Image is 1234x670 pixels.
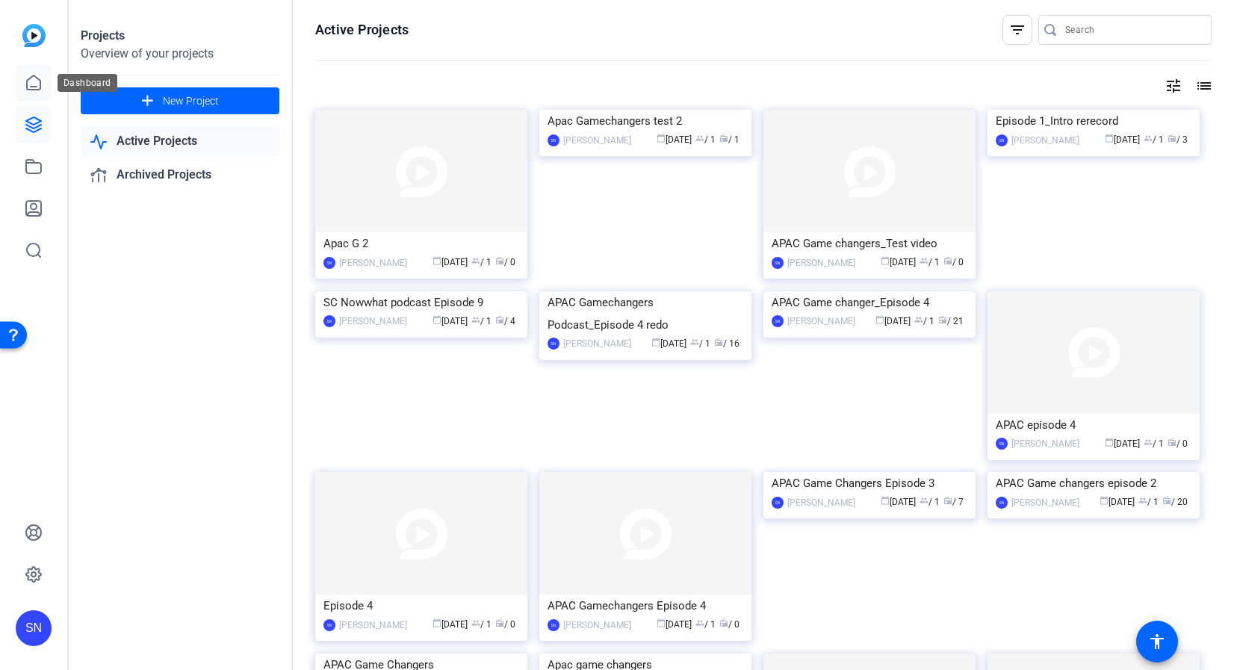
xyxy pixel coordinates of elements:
[875,315,884,324] span: calendar_today
[1105,438,1140,449] span: [DATE]
[495,619,515,630] span: / 0
[914,316,934,326] span: / 1
[1144,438,1153,447] span: group
[548,110,743,132] div: Apac Gamechangers test 2
[996,110,1191,132] div: Episode 1_Intro rerecord
[323,315,335,327] div: SN
[651,338,660,347] span: calendar_today
[432,316,468,326] span: [DATE]
[339,255,407,270] div: [PERSON_NAME]
[695,134,704,143] span: group
[719,134,740,145] span: / 1
[1168,134,1176,143] span: radio
[920,257,940,267] span: / 1
[81,126,279,157] a: Active Projects
[1144,134,1153,143] span: group
[495,257,515,267] span: / 0
[690,338,699,347] span: group
[881,257,916,267] span: [DATE]
[772,315,784,327] div: SN
[996,438,1008,450] div: SN
[1148,633,1166,651] mat-icon: accessibility
[323,291,519,314] div: SC Nowwhat podcast Episode 9
[943,257,964,267] span: / 0
[471,618,480,627] span: group
[1168,134,1188,145] span: / 3
[548,595,743,617] div: APAC Gamechangers Episode 4
[1165,77,1182,95] mat-icon: tune
[1105,134,1114,143] span: calendar_today
[772,472,967,494] div: APAC Game Changers Episode 3
[695,134,716,145] span: / 1
[81,87,279,114] button: New Project
[495,618,504,627] span: radio
[1100,497,1135,507] span: [DATE]
[548,338,559,350] div: SN
[714,338,723,347] span: radio
[881,256,890,265] span: calendar_today
[920,497,940,507] span: / 1
[690,338,710,349] span: / 1
[719,134,728,143] span: radio
[315,21,409,39] h1: Active Projects
[339,618,407,633] div: [PERSON_NAME]
[943,496,952,505] span: radio
[943,256,952,265] span: radio
[1144,438,1164,449] span: / 1
[996,414,1191,436] div: APAC episode 4
[719,619,740,630] span: / 0
[787,255,855,270] div: [PERSON_NAME]
[1105,134,1140,145] span: [DATE]
[432,257,468,267] span: [DATE]
[432,618,441,627] span: calendar_today
[920,256,928,265] span: group
[471,619,492,630] span: / 1
[714,338,740,349] span: / 16
[772,257,784,269] div: SN
[339,314,407,329] div: [PERSON_NAME]
[772,232,967,255] div: APAC Game changers_Test video
[432,315,441,324] span: calendar_today
[323,595,519,617] div: Episode 4
[432,619,468,630] span: [DATE]
[58,74,117,92] div: Dashboard
[548,619,559,631] div: SN
[719,618,728,627] span: radio
[1162,496,1171,505] span: radio
[1011,436,1079,451] div: [PERSON_NAME]
[772,497,784,509] div: SN
[938,315,947,324] span: radio
[163,93,219,109] span: New Project
[772,291,967,314] div: APAC Game changer_Episode 4
[920,496,928,505] span: group
[563,618,631,633] div: [PERSON_NAME]
[695,619,716,630] span: / 1
[471,256,480,265] span: group
[563,336,631,351] div: [PERSON_NAME]
[1011,133,1079,148] div: [PERSON_NAME]
[881,496,890,505] span: calendar_today
[1008,21,1026,39] mat-icon: filter_list
[787,314,855,329] div: [PERSON_NAME]
[996,472,1191,494] div: APAC Game changers episode 2
[22,24,46,47] img: blue-gradient.svg
[996,134,1008,146] div: SN
[1065,21,1200,39] input: Search
[1105,438,1114,447] span: calendar_today
[495,256,504,265] span: radio
[695,618,704,627] span: group
[548,291,743,336] div: APAC Gamechangers Podcast_Episode 4 redo
[323,619,335,631] div: SN
[495,315,504,324] span: radio
[16,610,52,646] div: SN
[471,315,480,324] span: group
[875,316,911,326] span: [DATE]
[657,134,692,145] span: [DATE]
[881,497,916,507] span: [DATE]
[81,27,279,45] div: Projects
[81,45,279,63] div: Overview of your projects
[651,338,686,349] span: [DATE]
[1138,497,1159,507] span: / 1
[787,495,855,510] div: [PERSON_NAME]
[1138,496,1147,505] span: group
